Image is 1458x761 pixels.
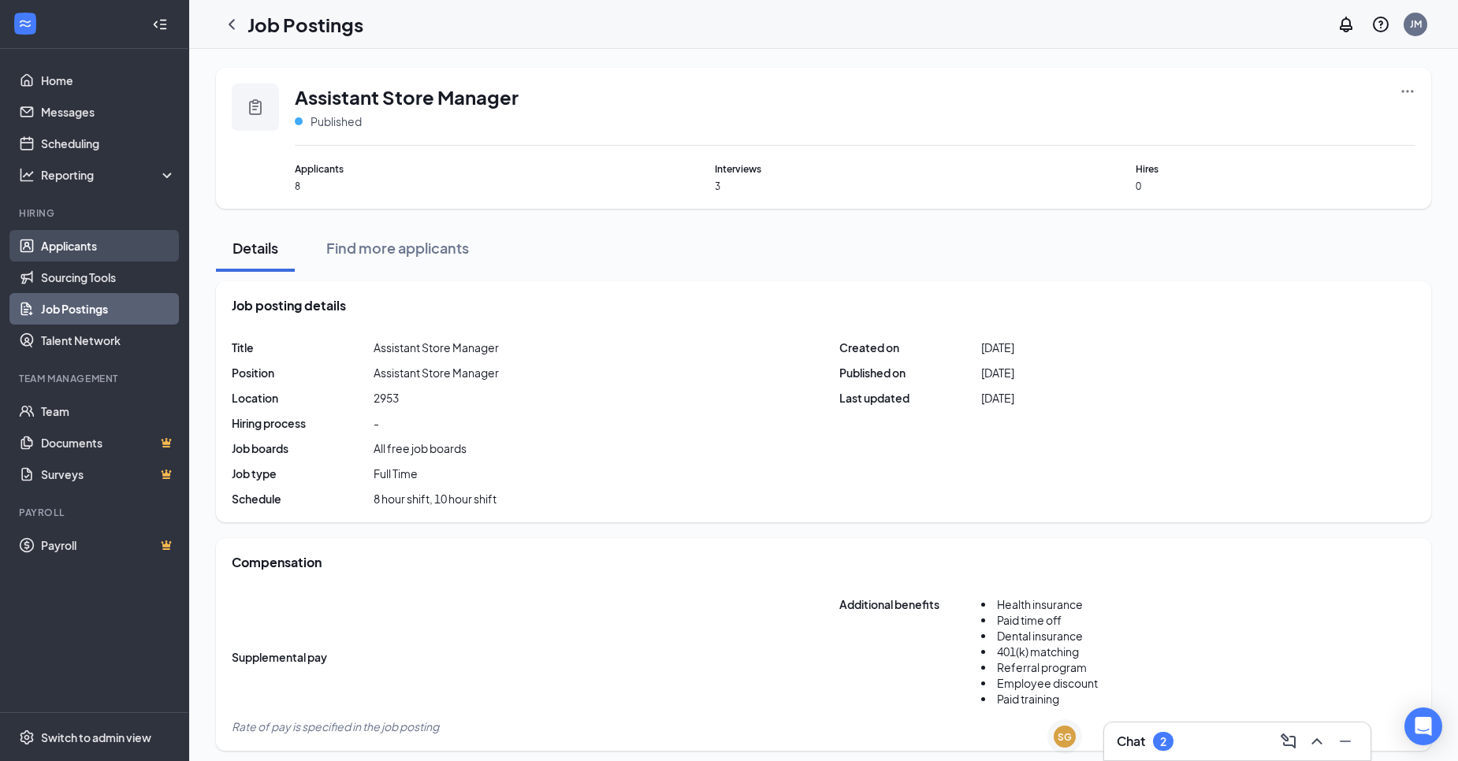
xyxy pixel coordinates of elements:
[1400,84,1415,99] svg: Ellipses
[19,372,173,385] div: Team Management
[374,466,418,481] span: Full Time
[311,113,362,129] span: Published
[41,128,176,159] a: Scheduling
[374,390,399,406] span: 2953
[19,729,35,745] svg: Settings
[232,365,374,380] span: Position
[41,167,177,183] div: Reporting
[981,365,1014,380] span: [DATE]
[1117,733,1145,750] h3: Chat
[41,529,176,561] a: PayrollCrown
[997,676,1098,690] span: Employee discount
[1410,17,1422,31] div: JM
[997,644,1079,659] span: 401(k) matching
[374,340,499,355] span: Assistant Store Manager
[997,613,1062,627] span: Paid time off
[232,415,374,431] span: Hiring process
[232,554,322,571] span: Compensation
[374,491,497,507] span: 8 hour shift, 10 hour shift
[997,660,1087,674] span: Referral program
[326,238,469,258] div: Find more applicants
[232,238,279,258] div: Details
[1160,735,1166,748] div: 2
[1136,180,1416,193] span: 0
[41,230,176,262] a: Applicants
[222,15,241,34] svg: ChevronLeft
[295,84,519,110] span: Assistant Store Manager
[981,390,1014,406] span: [DATE]
[374,440,467,456] span: All free job boards
[1276,729,1301,754] button: ComposeMessage
[295,180,575,193] span: 8
[232,649,374,665] span: Supplemental pay
[374,365,499,380] span: Assistant Store Manager
[997,692,1059,706] span: Paid training
[19,206,173,220] div: Hiring
[41,65,176,96] a: Home
[246,98,265,117] svg: Clipboard
[41,262,176,293] a: Sourcing Tools
[715,161,995,176] span: Interviews
[19,167,35,183] svg: Analysis
[715,180,995,193] span: 3
[41,729,151,745] div: Switch to admin view
[1333,729,1358,754] button: Minimize
[41,96,176,128] a: Messages
[1304,729,1330,754] button: ChevronUp
[1336,732,1355,751] svg: Minimize
[41,427,176,458] a: DocumentsCrown
[997,629,1083,643] span: Dental insurance
[41,325,176,356] a: Talent Network
[232,390,374,406] span: Location
[19,506,173,519] div: Payroll
[1058,730,1072,744] div: SG
[981,340,1014,355] span: [DATE]
[839,365,981,380] span: Published on
[232,440,374,456] span: Job boards
[1307,732,1326,751] svg: ChevronUp
[152,17,168,32] svg: Collapse
[1371,15,1390,34] svg: QuestionInfo
[232,340,374,355] span: Title
[232,466,374,481] span: Job type
[1279,732,1298,751] svg: ComposeMessage
[41,458,176,490] a: SurveysCrown
[997,597,1083,611] span: Health insurance
[839,596,981,718] span: Additional benefits
[839,340,981,355] span: Created on
[232,297,346,314] span: Job posting details
[41,293,176,325] a: Job Postings
[232,491,374,507] span: Schedule
[295,161,575,176] span: Applicants
[374,415,379,431] span: -
[17,16,33,32] svg: WorkstreamLogo
[232,719,439,733] span: Rate of pay is specified in the job posting
[1136,161,1416,176] span: Hires
[247,11,363,38] h1: Job Postings
[1337,15,1356,34] svg: Notifications
[41,395,176,427] a: Team
[1404,707,1442,745] div: Open Intercom Messenger
[839,390,981,406] span: Last updated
